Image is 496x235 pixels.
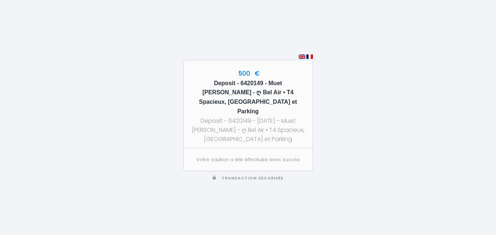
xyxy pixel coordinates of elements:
span: Transaction sécurisée [222,175,283,181]
span: 500 € [236,69,260,78]
h5: Deposit - 6420149 - Muet [PERSON_NAME] - ღ Bel Air • T4 Spacieux, [GEOGRAPHIC_DATA] et Parking [190,79,306,117]
p: Votre caution a été effectuée avec succès [191,156,304,163]
div: Deposit - 6420149 - [DATE] - Muet [PERSON_NAME] - ღ Bel Air • T4 Spacieux, [GEOGRAPHIC_DATA] et P... [190,116,306,144]
img: fr.png [306,54,313,59]
img: en.png [299,54,305,59]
